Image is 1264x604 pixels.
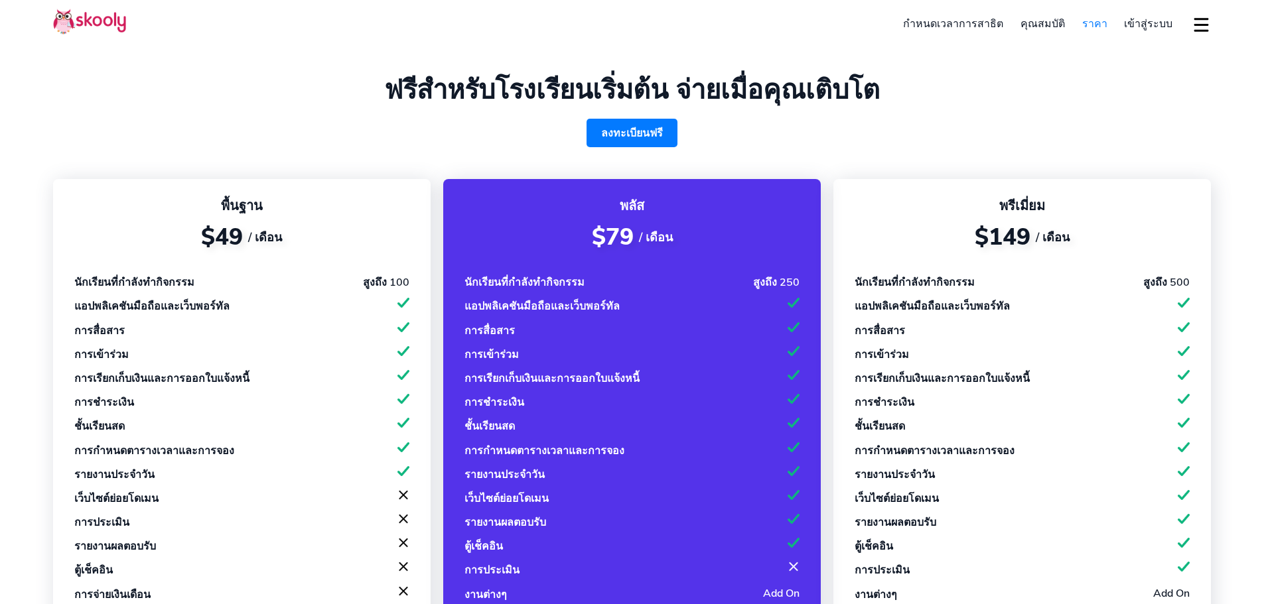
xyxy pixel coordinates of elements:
div: สูงถึง 500 [1143,274,1190,290]
img: Skooly [53,9,126,34]
div: เว็บไซต์ย่อยโดเมน [855,490,939,507]
div: การเรียกเก็บเงินและการออกใบแจ้งหนี้ [74,370,249,387]
div: ตู้เช็คอิน [464,538,503,554]
div: แอปพลิเคชันมือถือและเว็บพอร์ทัล [464,298,620,314]
div: งานต่างๆ [855,586,897,603]
div: เว็บไซต์ย่อยโดเมน [74,490,159,507]
div: การสื่อสาร [855,322,905,339]
div: การประเมิน [464,562,520,578]
div: นักเรียนที่กำลังทำกิจกรรม [74,274,194,290]
h1: ฟรีสำหรับโรงเรียนเริ่มต้น จ่ายเมื่อคุณเติบโต [53,74,1211,106]
button: dropdown menu [1192,9,1211,40]
div: ชั้นเรียนสด [74,418,125,434]
span: เข้าสู่ระบบ [1124,17,1172,31]
div: รายงานผลตอบรับ [74,538,156,554]
div: การชำระเงิน [464,394,524,410]
div: การกำหนดตารางเวลาและการจอง [464,442,624,459]
div: รายงานผลตอบรับ [855,514,936,530]
div: ตู้เช็คอิน [74,562,113,578]
div: การประเมิน [855,562,910,578]
a: ลงทะเบียนฟรี [587,119,677,147]
span: $79 [592,221,634,253]
div: แอปพลิเคชันมือถือและเว็บพอร์ทัล [855,298,1010,314]
div: แอปพลิเคชันมือถือและเว็บพอร์ทัล [74,298,230,314]
span: $49 [201,221,243,253]
div: Add On [763,586,800,603]
div: นักเรียนที่กำลังทำกิจกรรม [855,274,975,290]
div: ชั้นเรียนสด [464,418,515,434]
div: การสื่อสาร [74,322,125,339]
div: รายงานประจำวัน [74,466,155,483]
div: สูงถึง 100 [363,274,409,290]
div: การชำระเงิน [74,394,134,410]
div: การกำหนดตารางเวลาและการจอง [74,442,234,459]
div: รายงานประจำวัน [855,466,935,483]
div: เว็บไซต์ย่อยโดเมน [464,490,549,507]
a: ราคา [1074,12,1116,35]
div: รายงานประจำวัน [464,466,545,483]
div: การเรียกเก็บเงินและการออกใบแจ้งหนี้ [855,370,1030,387]
div: ชั้นเรียนสด [855,418,905,434]
div: พลัส [464,195,800,216]
div: พื้นฐาน [74,195,409,216]
span: / เดือน [639,227,673,247]
a: เข้าสู่ระบบ [1115,12,1181,35]
span: / เดือน [248,227,282,247]
span: $149 [975,221,1030,253]
div: การเรียกเก็บเงินและการออกใบแจ้งหนี้ [464,370,640,387]
div: การเข้าร่วม [464,346,519,363]
div: การประเมิน [74,514,129,530]
div: การเข้าร่วม [855,346,909,363]
div: สูงถึง 250 [753,274,800,290]
div: นักเรียนที่กำลังทำกิจกรรม [464,274,585,290]
div: การเข้าร่วม [74,346,129,363]
div: การจ่ายเงินเดือน [74,586,151,603]
a: กำหนดเวลาการสาธิต [895,12,1013,35]
div: การสื่อสาร [464,322,515,339]
div: รายงานผลตอบรับ [464,514,546,530]
span: ราคา [1082,17,1107,31]
div: งานต่างๆ [464,586,507,603]
div: การกำหนดตารางเวลาและการจอง [855,442,1015,459]
div: พรีเมี่ยม [855,195,1190,216]
span: / เดือน [1036,227,1070,247]
a: คุณสมบัติ [1012,12,1074,35]
div: ตู้เช็คอิน [855,538,893,554]
div: การชำระเงิน [855,394,914,410]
